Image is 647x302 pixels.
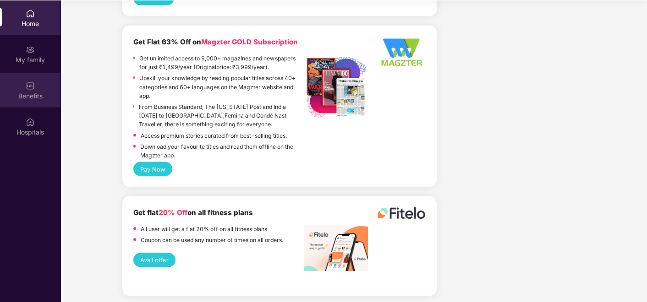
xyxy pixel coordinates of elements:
[159,208,187,216] span: 20% Off
[133,162,172,176] button: Pay Now
[141,224,269,233] p: All user will get a flat 20% off on all fitness plans.
[133,208,253,216] b: Get flat on all fitness plans
[201,37,298,46] span: Magzter GOLD Subscription
[139,54,304,71] p: Get unlimited access to 9,000+ magazines and newspapers for just ₹1,499/year (Originalprice: ₹3,9...
[133,37,298,46] b: Get Flat 63% Off on
[140,142,304,159] p: Download your favourite titles and read them offline on the Magzter app.
[26,9,35,18] img: svg+xml;base64,PHN2ZyBpZD0iSG9tZSIgeG1sbnM9Imh0dHA6Ly93d3cudzMub3JnLzIwMDAvc3ZnIiB3aWR0aD0iMjAiIG...
[26,45,35,54] img: svg+xml;base64,PHN2ZyB3aWR0aD0iMjAiIGhlaWdodD0iMjAiIHZpZXdCb3g9IjAgMCAyMCAyMCIgZmlsbD0ibm9uZSIgeG...
[304,54,368,119] img: Listing%20Image%20-%20Option%201%20-%20Edited.png
[26,117,35,126] img: svg+xml;base64,PHN2ZyBpZD0iSG9zcGl0YWxzIiB4bWxucz0iaHR0cDovL3d3dy53My5vcmcvMjAwMC9zdmciIHdpZHRoPS...
[377,36,426,68] img: Logo%20-%20Option%202_340x220%20-%20Edited.png
[141,235,283,244] p: Coupon can be used any number of times on all orders.
[377,207,426,219] img: fitelo%20logo.png
[26,81,35,90] img: svg+xml;base64,PHN2ZyBpZD0iQmVuZWZpdHMiIHhtbG5zPSJodHRwOi8vd3d3LnczLm9yZy8yMDAwL3N2ZyIgd2lkdGg9Ij...
[141,131,287,140] p: Access premium stories curated from best-selling titles.
[139,73,304,100] p: Upskill your knowledge by reading popular titles across 40+ categories and 60+ languages on the M...
[304,225,368,271] img: image%20fitelo.jpeg
[133,253,175,267] button: Avail offer
[139,102,304,129] p: From Business Standard, The [US_STATE] Post and India [DATE] to [GEOGRAPHIC_DATA],Femina and Cond...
